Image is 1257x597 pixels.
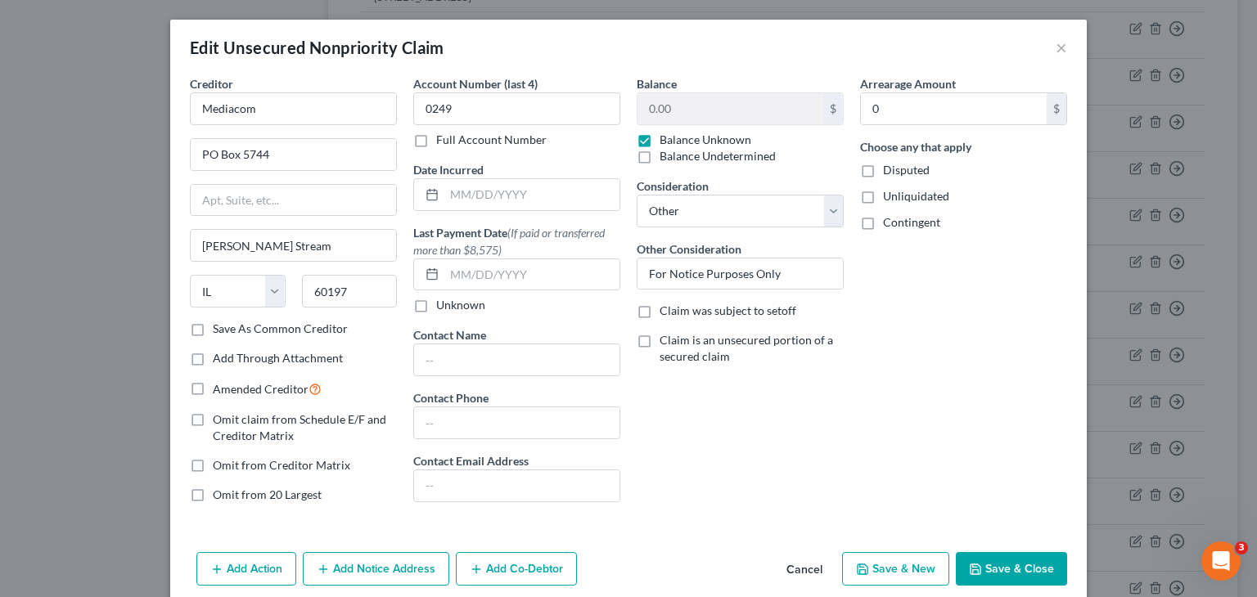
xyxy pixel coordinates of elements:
div: Edit Unsecured Nonpriority Claim [190,36,444,59]
button: Add Co-Debtor [456,552,577,586]
label: Unknown [436,297,485,313]
button: Cancel [773,554,836,586]
button: Save & New [842,552,949,586]
input: 0.00 [638,93,823,124]
span: 3 [1235,541,1248,554]
span: Contingent [883,215,940,229]
input: 0.00 [861,93,1047,124]
label: Date Incurred [413,161,484,178]
span: Omit from 20 Largest [213,487,322,501]
span: Disputed [883,163,930,177]
input: Enter address... [191,139,396,170]
label: Account Number (last 4) [413,75,538,92]
button: Save & Close [956,552,1067,586]
button: Add Notice Address [303,552,449,586]
span: Omit claim from Schedule E/F and Creditor Matrix [213,412,386,442]
span: (If paid or transferred more than $8,575) [413,226,605,257]
label: Add Through Attachment [213,350,343,366]
div: $ [823,93,843,124]
label: Full Account Number [436,132,547,148]
label: Contact Phone [413,389,489,406]
label: Balance Unknown [660,132,751,148]
span: Creditor [190,77,233,91]
label: Consideration [637,177,709,195]
button: × [1056,38,1067,57]
input: Apt, Suite, etc... [191,185,396,216]
label: Choose any that apply [860,138,971,155]
label: Last Payment Date [413,224,620,258]
span: Omit from Creditor Matrix [213,458,350,472]
span: Claim was subject to setoff [660,303,796,317]
input: -- [414,470,619,501]
input: MM/DD/YYYY [444,179,619,210]
label: Save As Common Creditor [213,321,348,337]
button: Add Action [196,552,296,586]
input: Enter city... [191,230,396,261]
label: Arrearage Amount [860,75,956,92]
input: XXXX [413,92,620,125]
input: Search creditor by name... [190,92,397,125]
input: -- [414,407,619,438]
span: Unliquidated [883,189,949,203]
span: Amended Creditor [213,382,309,396]
iframe: Intercom live chat [1201,541,1241,581]
label: Balance [637,75,677,92]
span: Claim is an unsecured portion of a secured claim [660,333,833,363]
label: Other Consideration [637,240,741,258]
div: $ [1047,93,1066,124]
input: Enter zip... [302,275,398,307]
label: Contact Email Address [413,452,529,469]
input: Specify... [638,258,843,290]
label: Contact Name [413,326,486,343]
input: MM/DD/YYYY [444,259,619,290]
label: Balance Undetermined [660,148,776,164]
input: -- [414,344,619,375]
